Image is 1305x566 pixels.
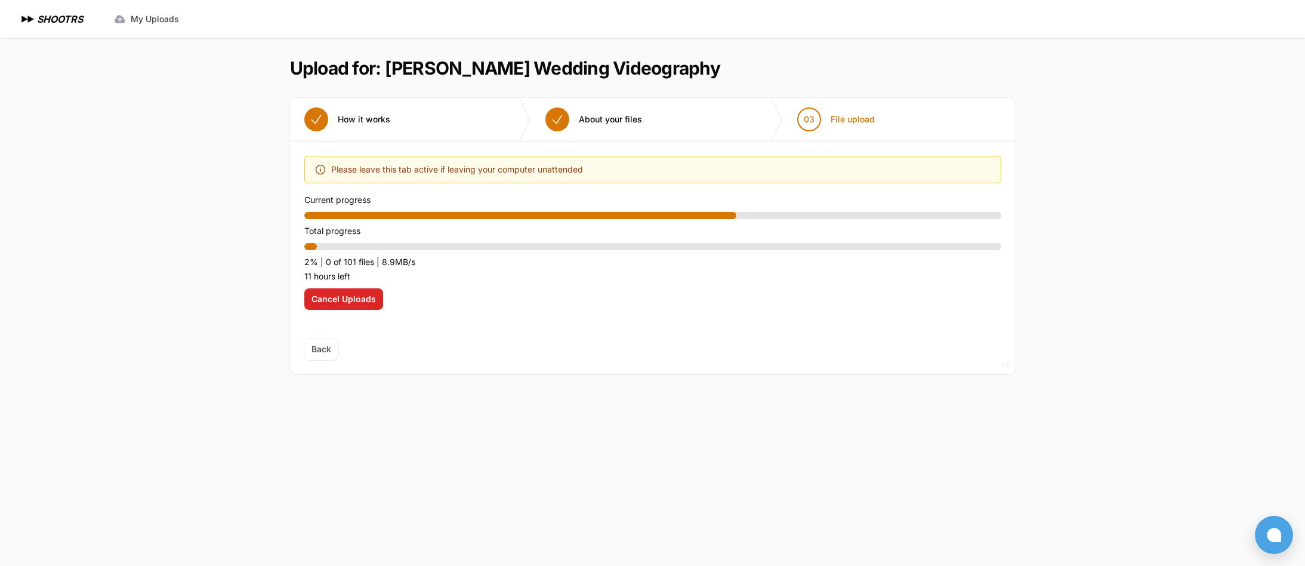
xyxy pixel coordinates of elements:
button: About your files [531,98,656,141]
span: Please leave this tab active if leaving your computer unattended [331,162,583,177]
a: My Uploads [107,8,186,30]
p: Current progress [304,193,1001,207]
h1: Upload for: [PERSON_NAME] Wedding Videography [290,57,720,79]
p: 11 hours left [304,269,1001,284]
span: 03 [804,113,815,125]
span: File upload [831,113,875,125]
p: Total progress [304,224,1001,238]
h1: SHOOTRS [37,12,83,26]
button: Open chat window [1255,516,1293,554]
span: About your files [579,113,642,125]
div: v2 [1001,357,1010,371]
button: How it works [290,98,405,141]
p: 2% | 0 of 101 files | 8.9MB/s [304,255,1001,269]
span: Cancel Uploads [311,293,376,305]
span: How it works [338,113,390,125]
img: SHOOTRS [19,12,37,26]
span: My Uploads [131,13,179,25]
button: 03 File upload [783,98,889,141]
button: Cancel Uploads [304,288,383,310]
a: SHOOTRS SHOOTRS [19,12,83,26]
